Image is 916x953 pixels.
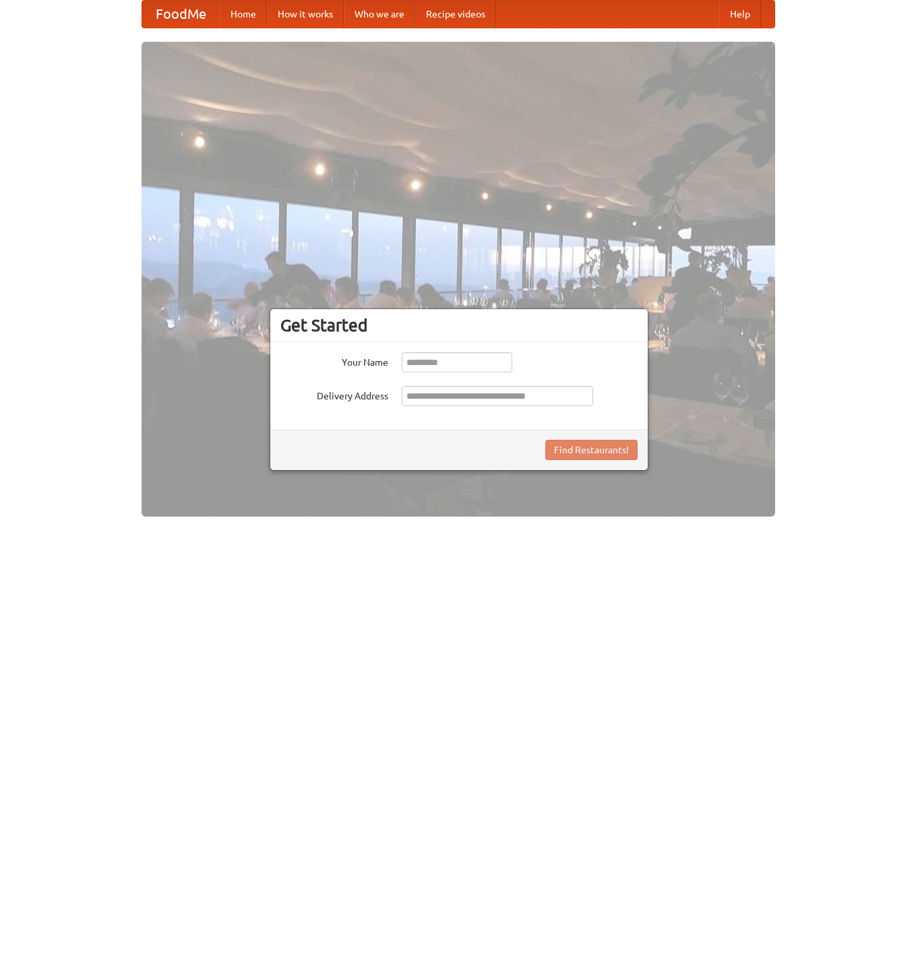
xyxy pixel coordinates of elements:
[280,386,388,403] label: Delivery Address
[719,1,761,28] a: Help
[267,1,344,28] a: How it works
[545,440,638,460] button: Find Restaurants!
[220,1,267,28] a: Home
[415,1,496,28] a: Recipe videos
[142,1,220,28] a: FoodMe
[344,1,415,28] a: Who we are
[280,315,638,335] h3: Get Started
[280,352,388,369] label: Your Name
